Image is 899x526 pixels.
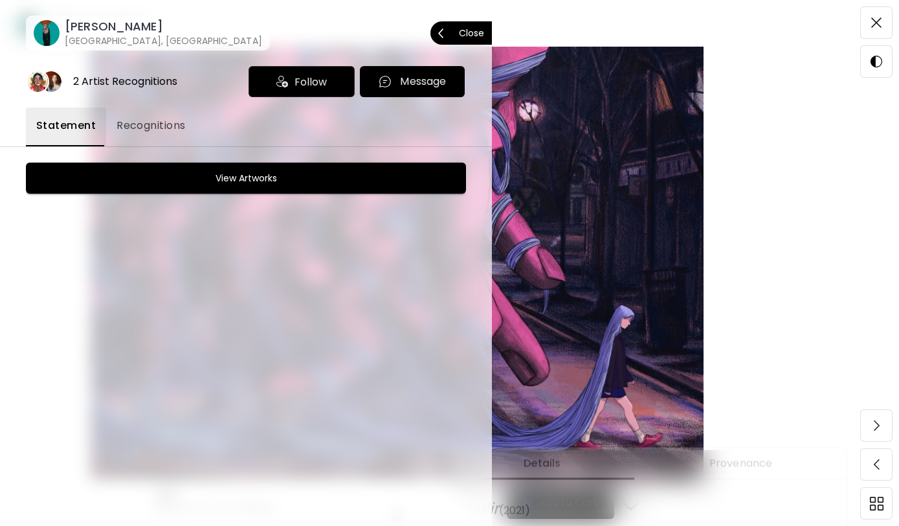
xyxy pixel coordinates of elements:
span: Recognitions [117,118,186,133]
p: Message [400,74,446,89]
img: icon [276,76,288,87]
button: View Artworks [26,163,466,194]
button: Close [430,21,492,45]
h6: [GEOGRAPHIC_DATA], [GEOGRAPHIC_DATA] [65,34,262,47]
span: Statement [36,118,96,133]
div: Follow [249,66,355,97]
h6: [PERSON_NAME] [65,19,262,34]
p: Close [459,29,484,38]
button: chatIconMessage [360,66,465,97]
img: chatIcon [378,74,392,89]
h6: View Artworks [216,170,277,186]
div: 2 Artist Recognitions [73,74,177,89]
span: Follow [294,74,327,90]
